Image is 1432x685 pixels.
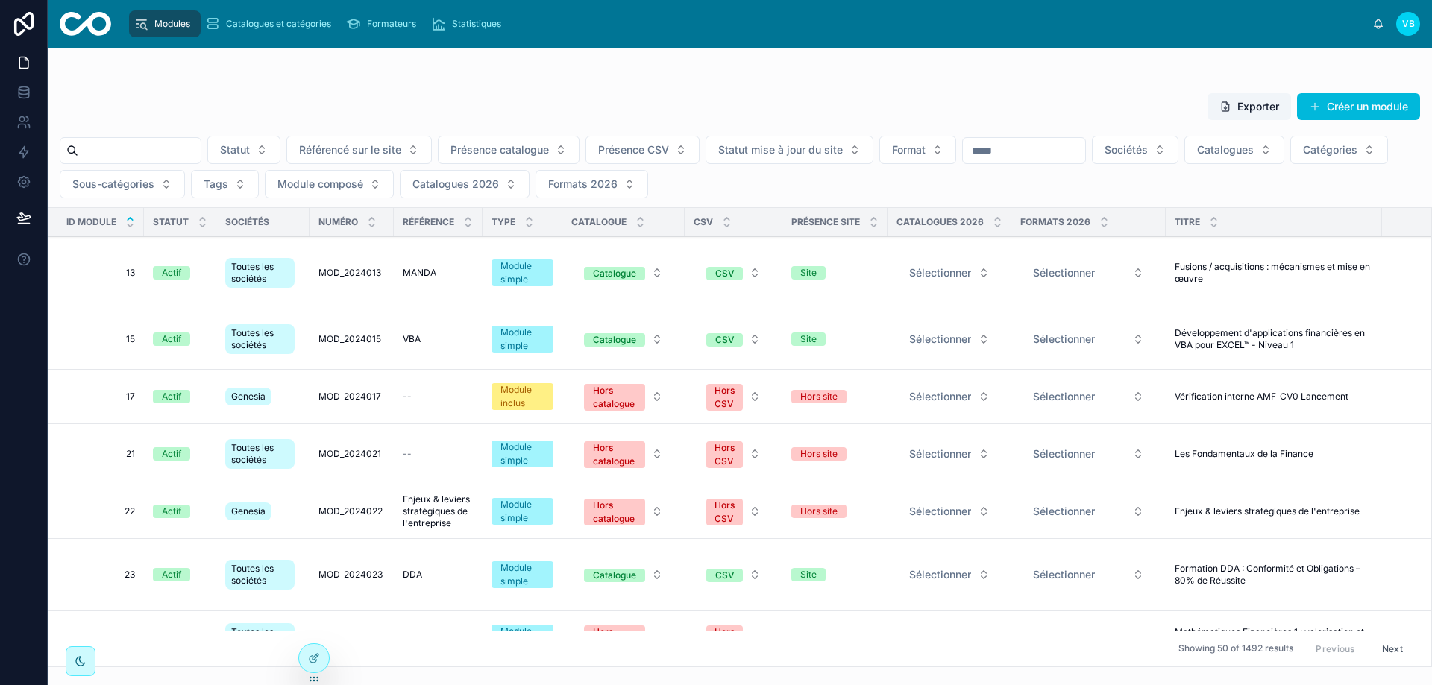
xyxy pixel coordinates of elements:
[450,142,549,157] span: Présence catalogue
[66,505,135,517] span: 22
[1175,261,1373,285] a: Fusions / acquisitions : mécanismes et mise en œuvre
[715,625,735,652] div: Hors CSV
[400,170,530,198] button: Select Button
[572,259,675,286] button: Select Button
[318,267,381,279] span: MOD_2024013
[897,326,1002,353] button: Select Button
[153,568,207,581] a: Actif
[162,332,181,346] div: Actif
[1290,136,1388,164] button: Select Button
[403,569,474,581] a: DDA
[572,618,675,658] button: Select Button
[162,505,181,518] div: Actif
[1021,625,1156,651] button: Select Button
[66,267,135,279] a: 13
[66,216,116,228] span: ID module
[1021,498,1156,525] button: Select Button
[403,391,412,403] span: --
[1033,265,1095,280] span: Sélectionner
[231,626,289,650] span: Toutes les sociétés
[909,332,971,347] span: Sélectionner
[231,391,266,403] span: Genesia
[909,504,971,519] span: Sélectionner
[715,333,735,347] div: CSV
[1175,391,1373,403] a: Vérification interne AMF_CV0 Lancement
[154,18,190,30] span: Modules
[492,383,553,410] a: Module inclus
[694,326,773,353] button: Select Button
[492,625,553,651] a: Module simple
[225,436,301,472] a: Toutes les sociétés
[909,389,971,404] span: Sélectionner
[1033,332,1095,347] span: Sélectionner
[153,266,207,280] a: Actif
[162,390,181,403] div: Actif
[593,499,636,525] div: Hors catalogue
[1033,504,1095,519] span: Sélectionner
[694,433,773,475] a: Select Button
[571,259,676,287] a: Select Button
[1033,567,1095,582] span: Sélectionner
[896,325,1002,353] a: Select Button
[909,446,971,461] span: Sélectionner
[66,448,135,460] a: 21
[66,333,135,345] a: 15
[403,448,474,460] a: --
[694,216,713,228] span: CSV
[162,568,181,581] div: Actif
[694,617,773,659] a: Select Button
[60,170,185,198] button: Select Button
[225,255,301,291] a: Toutes les sociétés
[318,391,381,403] span: MOD_2024017
[1175,505,1373,517] a: Enjeux & leviers stratégiques de l'entreprise
[231,261,289,285] span: Toutes les sociétés
[791,568,879,581] a: Site
[548,177,618,192] span: Formats 2026
[1020,561,1157,589] a: Select Button
[897,259,1002,286] button: Select Button
[585,136,700,164] button: Select Button
[593,625,636,652] div: Hors catalogue
[207,136,280,164] button: Select Button
[791,332,879,346] a: Site
[492,326,553,353] a: Module simple
[1020,624,1157,652] a: Select Button
[706,136,873,164] button: Select Button
[318,216,358,228] span: Numéro
[694,259,773,286] button: Select Button
[191,170,259,198] button: Select Button
[403,493,474,529] a: Enjeux & leviers stratégiques de l'entreprise
[1175,448,1313,460] span: Les Fondamentaux de la Finance
[66,569,135,581] a: 23
[225,321,301,357] a: Toutes les sociétés
[896,216,984,228] span: Catalogues 2026
[896,561,1002,589] a: Select Button
[153,390,207,403] a: Actif
[879,136,956,164] button: Select Button
[791,216,860,228] span: Présence site
[694,376,773,417] button: Select Button
[1033,389,1095,404] span: Sélectionner
[403,333,474,345] a: VBA
[225,557,301,593] a: Toutes les sociétés
[204,177,228,192] span: Tags
[897,441,1002,467] button: Select Button
[715,384,735,411] div: Hors CSV
[500,625,544,651] div: Module simple
[231,563,289,587] span: Toutes les sociétés
[593,333,636,347] div: Catalogue
[897,625,1002,651] button: Select Button
[1175,448,1373,460] a: Les Fondamentaux de la Finance
[403,448,412,460] span: --
[123,7,1372,40] div: scrollable content
[897,383,1002,410] button: Select Button
[318,448,385,460] a: MOD_2024021
[1184,136,1284,164] button: Select Button
[897,561,1002,588] button: Select Button
[492,441,553,467] a: Module simple
[715,499,735,525] div: Hors CSV
[277,177,363,192] span: Module composé
[800,390,838,403] div: Hors site
[1297,93,1420,120] button: Créer un module
[896,259,1002,287] a: Select Button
